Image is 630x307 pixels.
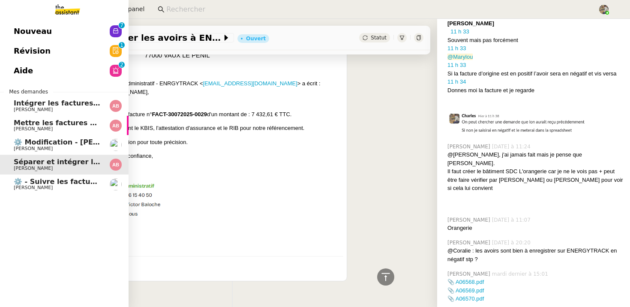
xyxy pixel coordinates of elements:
[447,287,484,294] a: 📎 A06569.pdf
[203,80,297,87] a: [EMAIL_ADDRESS][DOMAIN_NAME]
[492,239,532,247] span: [DATE] à 20:20
[447,20,494,27] strong: [PERSON_NAME]
[110,178,122,190] img: users%2FHIWaaSoTa5U8ssS5t403NQMyZZE3%2Favatar%2Fa4be050e-05fa-4f28-bbe7-e7e8e4788720
[371,35,387,41] span: Statut
[14,178,158,186] span: ⚙️ - Suivre les factures d'exploitation
[14,166,53,171] span: [PERSON_NAME]
[152,111,207,117] strong: FACT-30072025-0029
[447,270,492,278] span: [PERSON_NAME]
[110,120,122,132] img: svg
[492,270,550,278] span: mardi dernier à 15:01
[492,216,532,224] span: [DATE] à 11:07
[120,22,123,30] p: 7
[57,102,343,118] p: Veuillez trouver ci-joint notre facture n° d'un montant de : 7 432,61 € TTC.
[145,52,210,59] span: 77000 VAUX LE PÉNIL
[120,62,123,69] p: 2
[14,99,173,107] span: Intégrer les factures dans ENERGYTRACK
[14,45,51,57] span: Révision
[57,152,343,160] p: En vous remerciant de votre confiance,
[447,247,623,263] div: @Coralie : les avoirs sont bien à enregistrer sur ENERGYTRACK en négatif stp ?
[599,5,609,14] img: 388bd129-7e3b-4cb1-84b4-92a3d763e9b7
[447,167,623,193] div: Il faut créer le bâtiment SDC L'orangerie car je ne le vois pas + peut être faire vérifier par [P...
[447,143,492,150] span: [PERSON_NAME]
[447,216,492,224] span: [PERSON_NAME]
[447,239,492,247] span: [PERSON_NAME]
[447,45,466,51] a: 11 h 33
[119,62,125,68] nz-badge-sup: 2
[57,166,343,239] p: Bien cordialement
[4,87,53,96] span: Mes demandes
[110,100,122,112] img: svg
[14,146,53,151] span: [PERSON_NAME]
[120,42,123,50] p: 1
[447,54,473,60] a: @Marylou
[45,33,222,42] span: Séparer et intégrer les avoirs à ENERGYTRACK
[57,124,343,132] p: Vous trouverez également joint le KBIS, l'attestation d'assurance et le RIB pour notre référencem...
[447,78,466,85] a: 11 h 34
[119,42,125,48] nz-badge-sup: 1
[246,36,266,41] div: Ouvert
[447,69,623,78] div: Si la facture d’origine est en positif l’avoir sera en négatif et vis versa
[14,64,33,77] span: Aide
[14,126,53,132] span: [PERSON_NAME]
[447,36,623,45] div: Souvent mais pas forcément
[14,107,53,112] span: [PERSON_NAME]
[14,185,53,190] span: [PERSON_NAME]
[14,25,52,38] span: Nouveau
[166,4,589,15] input: Rechercher
[57,88,343,96] p: Bonjour Monsieur [PERSON_NAME],
[447,295,484,302] a: 📎 A06570.pdf
[57,138,343,147] p: Nous restons à votre disposition pour toute précision.
[447,62,466,68] a: 11 h 33
[447,150,623,167] div: @[PERSON_NAME], j'ai jamais fait mais je pense que [PERSON_NAME].
[110,139,122,151] img: users%2FHIWaaSoTa5U8ssS5t403NQMyZZE3%2Favatar%2Fa4be050e-05fa-4f28-bbe7-e7e8e4788720
[110,159,122,171] img: svg
[14,138,281,146] span: ⚙️ Modification - [PERSON_NAME] et suivi des devis sur Energy Track
[447,86,623,95] div: Donnes moi la facture et je regarde
[447,224,623,232] div: Orangerie
[119,22,125,28] nz-badge-sup: 7
[14,119,161,127] span: Mettre les factures sur ENERGYTRACK
[450,28,469,35] a: 11 h 33
[492,143,532,150] span: [DATE] à 11:24
[51,79,343,88] div: Le mer. 30 juil. 2025 à 11:13, Administratif - ENRGYTRACK < > a écrit :
[14,158,194,166] span: Séparer et intégrer les avoirs à ENERGYTRACK
[447,279,484,285] a: 📎 A06568.pdf
[447,111,623,136] img: R86ThcnZVeF+wAAAABJRU5ErkJggg==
